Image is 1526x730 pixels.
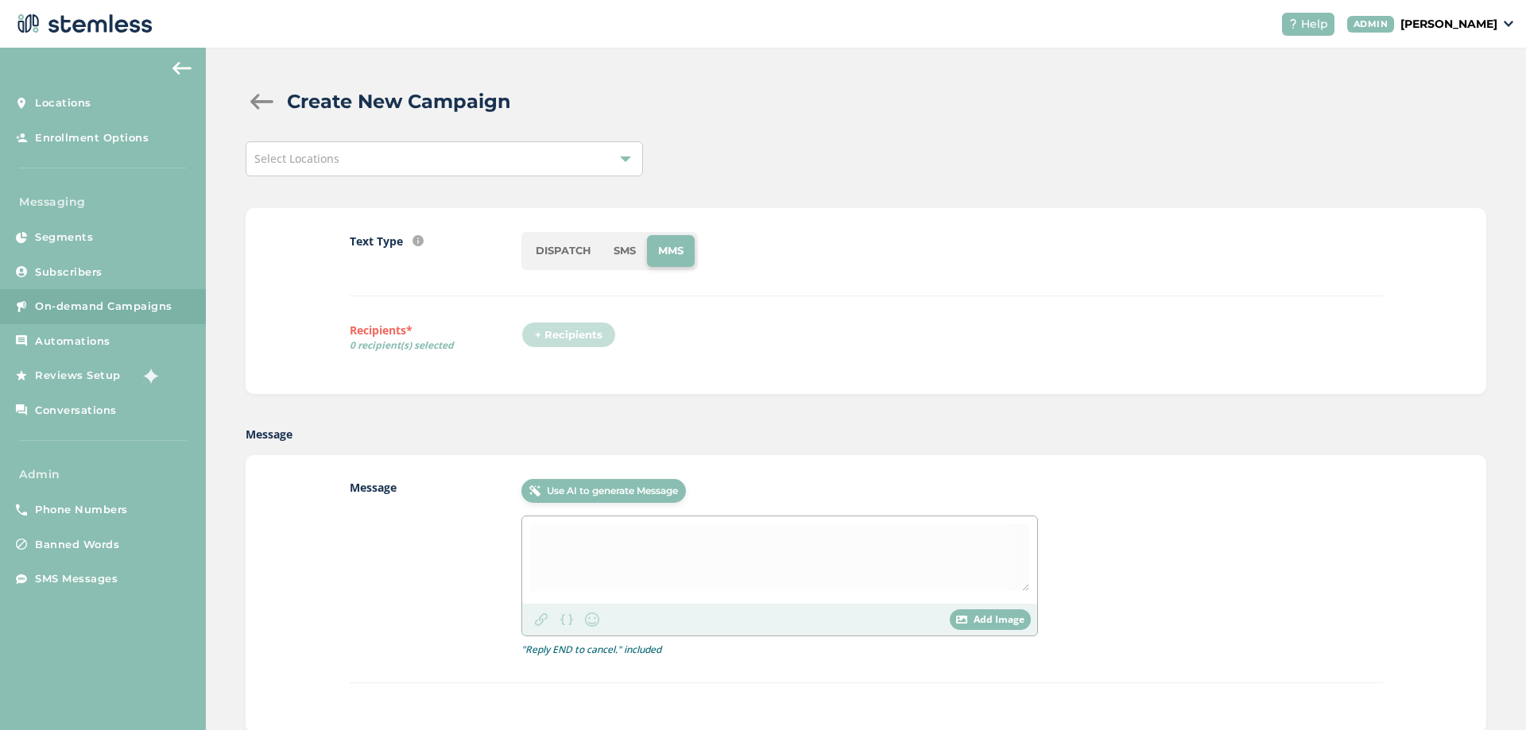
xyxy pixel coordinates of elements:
span: Phone Numbers [35,502,128,518]
iframe: Chat Widget [1447,654,1526,730]
span: On-demand Campaigns [35,299,172,315]
li: MMS [647,235,695,267]
label: Recipients* [350,322,522,358]
span: Select Locations [254,151,339,166]
img: icon-help-white-03924b79.svg [1288,19,1298,29]
span: 0 recipient(s) selected [350,338,522,353]
span: Reviews Setup [35,368,121,384]
img: glitter-stars-b7820f95.gif [133,360,165,392]
span: Add Image [974,612,1024,627]
img: logo-dark-0685b13c.svg [13,8,153,40]
span: Conversations [35,403,117,419]
h2: Create New Campaign [287,87,511,116]
span: SMS Messages [35,571,118,587]
label: Message [350,479,522,657]
img: icon-info-236977d2.svg [412,235,424,246]
span: Use AI to generate Message [547,484,678,498]
div: ADMIN [1347,16,1395,33]
p: "Reply END to cancel." included [521,643,661,657]
label: Message [246,426,292,442]
li: SMS [602,235,647,267]
span: Banned Words [35,537,119,553]
button: Use AI to generate Message [521,479,686,503]
span: Locations [35,95,91,111]
span: Subscribers [35,265,103,280]
label: Text Type [350,233,403,249]
img: icon-image-white-304da26c.svg [956,616,967,624]
span: Help [1301,16,1328,33]
li: DISPATCH [525,235,602,267]
span: Automations [35,334,110,350]
p: [PERSON_NAME] [1400,16,1497,33]
span: Enrollment Options [35,130,149,146]
img: icon-arrow-back-accent-c549486e.svg [172,62,192,75]
span: Segments [35,230,93,245]
img: icon_down-arrow-small-66adaf34.svg [1504,21,1513,27]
